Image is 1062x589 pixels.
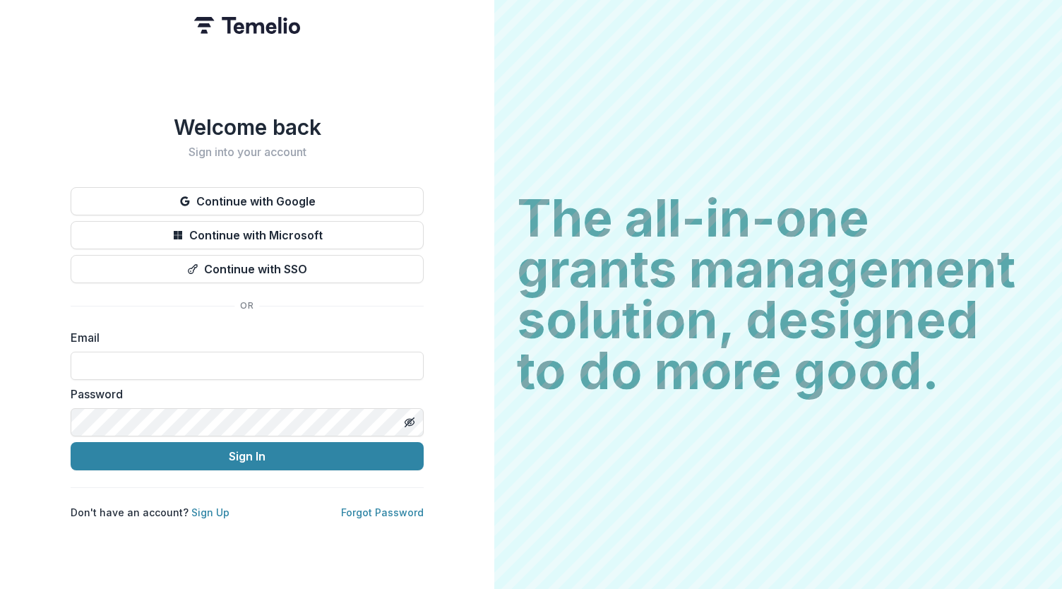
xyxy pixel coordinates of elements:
a: Sign Up [191,506,229,518]
p: Don't have an account? [71,505,229,520]
label: Email [71,329,415,346]
button: Continue with Google [71,187,424,215]
button: Sign In [71,442,424,470]
h2: Sign into your account [71,145,424,159]
button: Continue with SSO [71,255,424,283]
button: Toggle password visibility [398,411,421,434]
a: Forgot Password [341,506,424,518]
button: Continue with Microsoft [71,221,424,249]
h1: Welcome back [71,114,424,140]
label: Password [71,386,415,403]
img: Temelio [194,17,300,34]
